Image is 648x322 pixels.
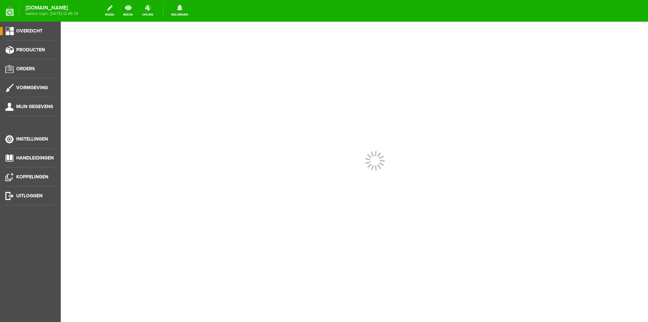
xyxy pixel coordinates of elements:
[16,136,48,142] span: Instellingen
[16,28,43,34] span: Overzicht
[138,3,157,18] a: online
[16,104,53,109] span: Mijn gegevens
[26,6,78,10] strong: [DOMAIN_NAME]
[26,12,78,16] span: laatste login: [DATE] 12:46:34
[167,3,192,18] a: Meldingen
[16,155,54,161] span: Handleidingen
[16,193,43,199] span: Uitloggen
[16,47,45,53] span: Producten
[119,3,137,18] a: bekijk
[16,174,48,180] span: Koppelingen
[101,3,118,18] a: wijzig
[16,66,35,72] span: Orders
[16,85,48,91] span: Vormgeving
